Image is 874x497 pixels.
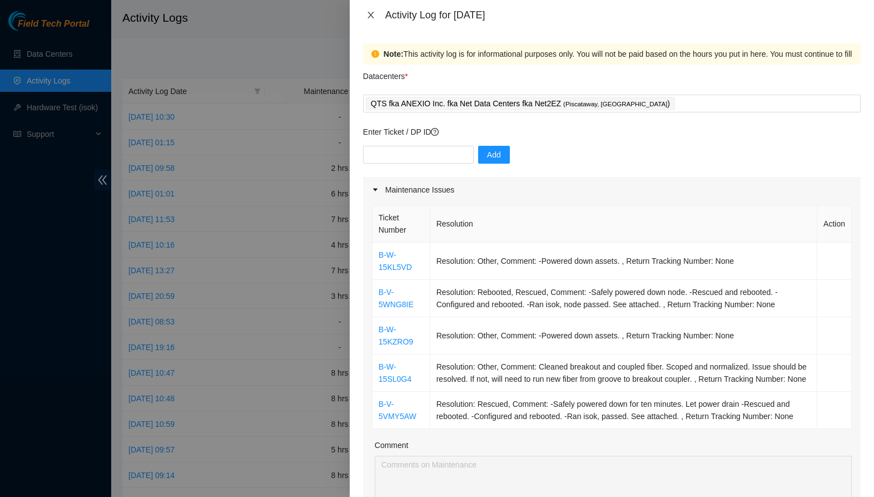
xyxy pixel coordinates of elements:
th: Resolution [430,205,817,243]
th: Action [817,205,852,243]
span: exclamation-circle [371,50,379,58]
span: close [366,11,375,19]
a: B-W-15KZRO9 [379,325,413,346]
p: Datacenters [363,65,408,82]
span: ( Piscataway, [GEOGRAPHIC_DATA] [563,101,667,107]
div: Activity Log for [DATE] [385,9,861,21]
label: Comment [375,439,409,451]
p: Enter Ticket / DP ID [363,126,861,138]
strong: Note: [384,48,404,60]
span: caret-right [372,186,379,193]
td: Resolution: Rescued, Comment: -Safely powered down for ten minutes. Let power drain -Rescued and ... [430,392,817,429]
td: Resolution: Other, Comment: -Powered down assets. , Return Tracking Number: None [430,243,817,280]
th: Ticket Number [373,205,430,243]
a: B-W-15KL5VD [379,250,412,272]
span: Add [487,149,501,161]
a: B-W-15SL0G4 [379,362,411,383]
td: Resolution: Other, Comment: -Powered down assets. , Return Tracking Number: None [430,317,817,355]
a: B-V-5WNG8IE [379,288,414,309]
span: question-circle [431,128,439,136]
p: QTS fka ANEXIO Inc. fka Net Data Centers fka Net2EZ ) [371,97,670,110]
div: Maintenance Issues [363,177,861,203]
button: Close [363,10,379,21]
a: B-V-5VMY5AW [379,400,416,421]
td: Resolution: Rebooted, Rescued, Comment: -Safely powered down node. -Rescued and rebooted. -Config... [430,280,817,317]
td: Resolution: Other, Comment: Cleaned breakout and coupled fiber. Scoped and normalized. Issue shou... [430,355,817,392]
button: Add [478,146,510,164]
